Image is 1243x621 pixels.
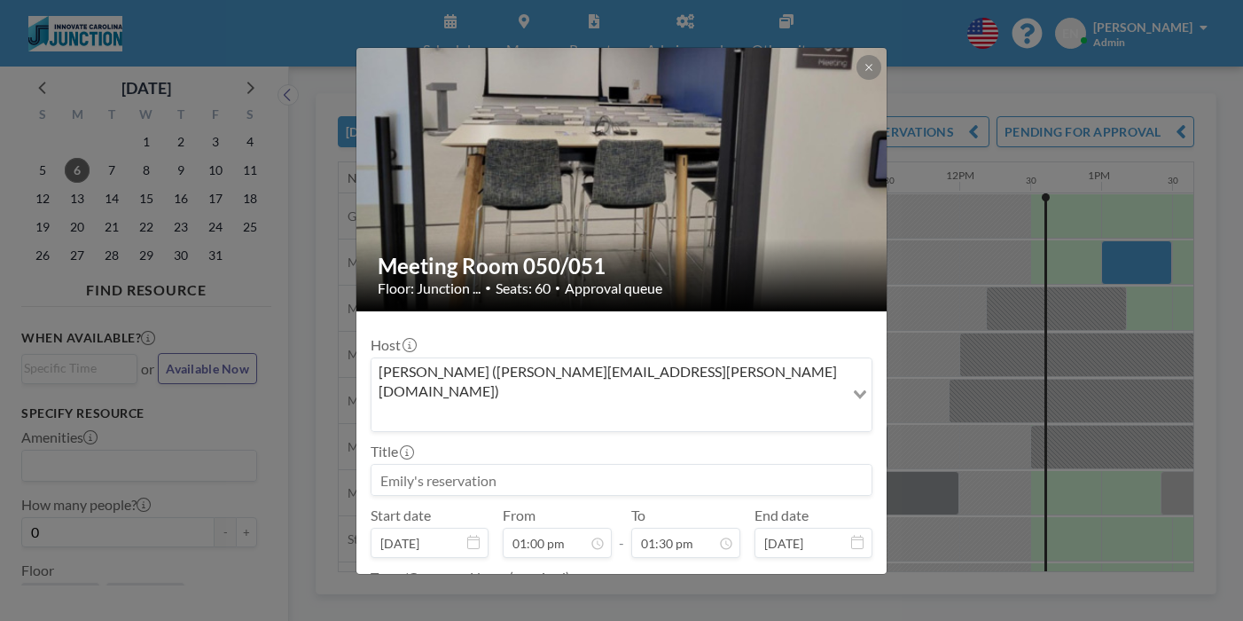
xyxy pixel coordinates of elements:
span: - [619,513,624,552]
div: Search for option [371,358,872,432]
span: Floor: Junction ... [378,279,481,297]
input: Search for option [373,405,842,428]
span: [PERSON_NAME] ([PERSON_NAME][EMAIL_ADDRESS][PERSON_NAME][DOMAIN_NAME]) [375,362,840,402]
span: • [555,282,560,294]
label: Title [371,443,412,460]
label: To [631,507,645,524]
input: Emily's reservation [371,465,872,495]
label: Start date [371,507,431,524]
h2: Meeting Room 050/051 [378,253,867,279]
label: Host [371,336,415,354]
span: Approval queue [565,279,662,297]
img: 537.jpg [356,46,888,313]
label: Team/Company Name (required) [371,569,570,586]
span: • [485,281,491,295]
label: End date [754,507,809,524]
span: Seats: 60 [496,279,551,297]
label: From [503,507,536,524]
